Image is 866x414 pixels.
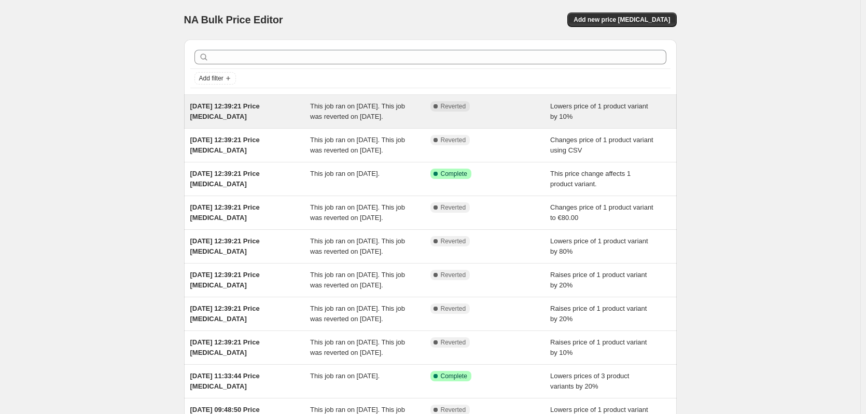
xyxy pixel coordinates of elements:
[199,74,224,82] span: Add filter
[550,338,647,356] span: Raises price of 1 product variant by 10%
[310,237,405,255] span: This job ran on [DATE]. This job was reverted on [DATE].
[190,102,260,120] span: [DATE] 12:39:21 Price [MEDICAL_DATA]
[574,16,670,24] span: Add new price [MEDICAL_DATA]
[190,136,260,154] span: [DATE] 12:39:21 Price [MEDICAL_DATA]
[194,72,236,85] button: Add filter
[190,170,260,188] span: [DATE] 12:39:21 Price [MEDICAL_DATA]
[190,203,260,222] span: [DATE] 12:39:21 Price [MEDICAL_DATA]
[441,170,467,178] span: Complete
[441,372,467,380] span: Complete
[190,338,260,356] span: [DATE] 12:39:21 Price [MEDICAL_DATA]
[550,102,648,120] span: Lowers price of 1 product variant by 10%
[190,237,260,255] span: [DATE] 12:39:21 Price [MEDICAL_DATA]
[441,271,466,279] span: Reverted
[310,305,405,323] span: This job ran on [DATE]. This job was reverted on [DATE].
[190,305,260,323] span: [DATE] 12:39:21 Price [MEDICAL_DATA]
[441,305,466,313] span: Reverted
[550,271,647,289] span: Raises price of 1 product variant by 20%
[441,338,466,347] span: Reverted
[310,203,405,222] span: This job ran on [DATE]. This job was reverted on [DATE].
[190,372,260,390] span: [DATE] 11:33:44 Price [MEDICAL_DATA]
[190,271,260,289] span: [DATE] 12:39:21 Price [MEDICAL_DATA]
[550,170,631,188] span: This price change affects 1 product variant.
[441,136,466,144] span: Reverted
[310,338,405,356] span: This job ran on [DATE]. This job was reverted on [DATE].
[441,237,466,245] span: Reverted
[550,305,647,323] span: Raises price of 1 product variant by 20%
[310,170,380,177] span: This job ran on [DATE].
[550,372,629,390] span: Lowers prices of 3 product variants by 20%
[441,203,466,212] span: Reverted
[567,12,676,27] button: Add new price [MEDICAL_DATA]
[550,203,653,222] span: Changes price of 1 product variant to €80.00
[184,14,283,25] span: NA Bulk Price Editor
[550,237,648,255] span: Lowers price of 1 product variant by 80%
[310,102,405,120] span: This job ran on [DATE]. This job was reverted on [DATE].
[441,406,466,414] span: Reverted
[310,271,405,289] span: This job ran on [DATE]. This job was reverted on [DATE].
[310,372,380,380] span: This job ran on [DATE].
[441,102,466,111] span: Reverted
[310,136,405,154] span: This job ran on [DATE]. This job was reverted on [DATE].
[550,136,653,154] span: Changes price of 1 product variant using CSV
